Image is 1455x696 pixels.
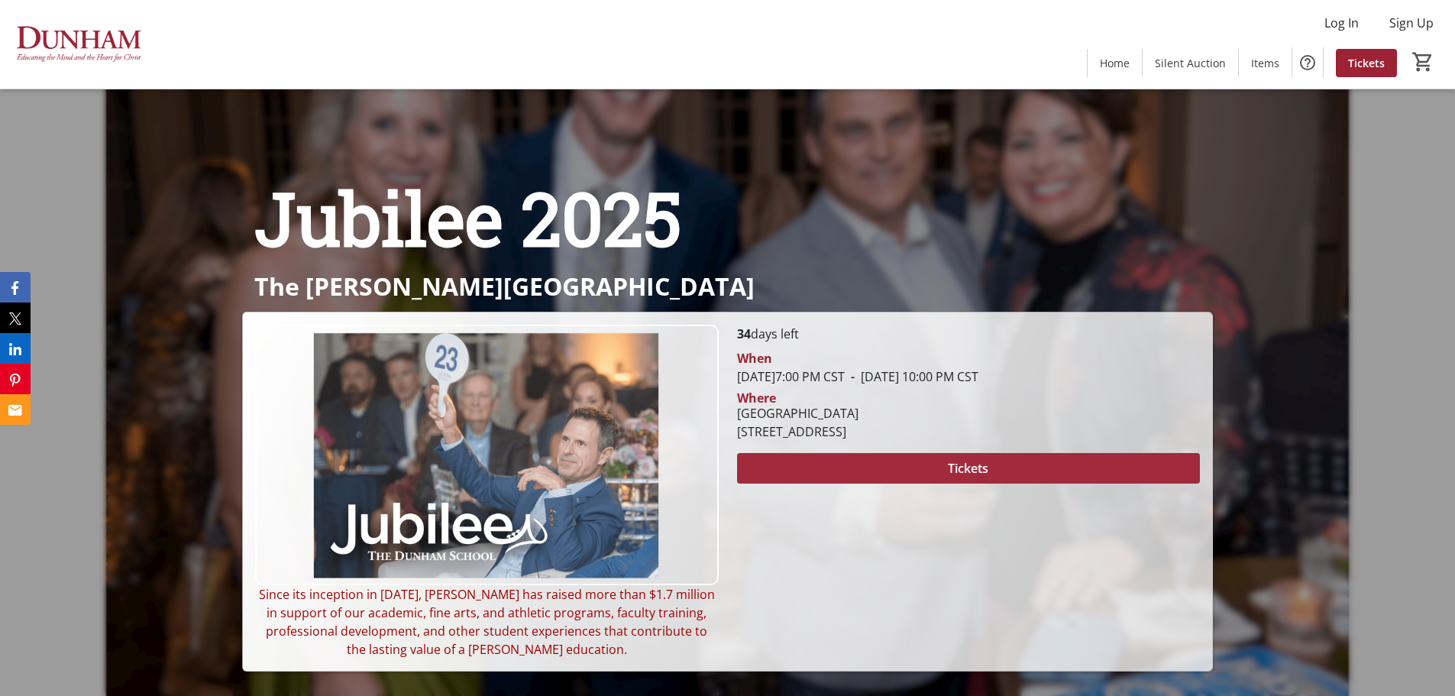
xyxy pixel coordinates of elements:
span: Tickets [948,459,988,477]
a: Tickets [1336,49,1397,77]
a: Items [1239,49,1292,77]
button: Tickets [737,453,1200,484]
span: Silent Auction [1155,55,1226,71]
button: Help [1292,47,1323,78]
a: Silent Auction [1143,49,1238,77]
a: Home [1088,49,1142,77]
div: [STREET_ADDRESS] [737,422,858,441]
span: [DATE] 7:00 PM CST [737,368,845,385]
span: [DATE] 10:00 PM CST [845,368,978,385]
img: The Dunham School's Logo [9,6,145,83]
span: Tickets [1348,55,1385,71]
button: Log In [1312,11,1371,35]
div: [GEOGRAPHIC_DATA] [737,404,858,422]
span: Since its inception in [DATE], [PERSON_NAME] has raised more than $1.7 million in support of our ... [259,586,715,658]
span: 34 [737,325,751,342]
img: Campaign CTA Media Photo [255,325,718,585]
p: days left [737,325,1200,343]
button: Cart [1409,48,1437,76]
div: Where [737,392,776,404]
span: Items [1251,55,1279,71]
span: Sign Up [1389,14,1434,32]
span: Home [1100,55,1130,71]
span: Log In [1324,14,1359,32]
div: When [737,349,772,367]
span: - [845,368,861,385]
span: Jubilee 2025 [254,169,681,266]
p: The [PERSON_NAME][GEOGRAPHIC_DATA] [254,273,1200,299]
button: Sign Up [1377,11,1446,35]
